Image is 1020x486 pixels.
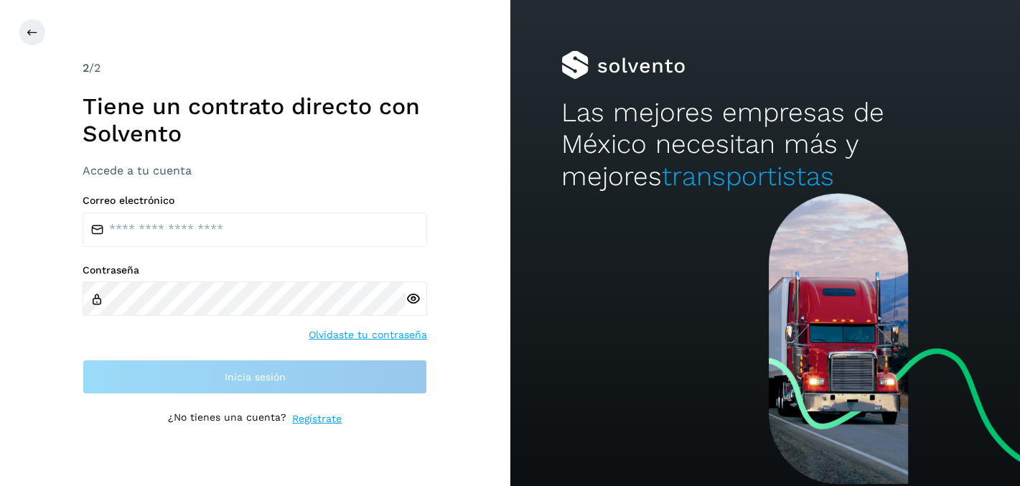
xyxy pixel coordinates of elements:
a: Olvidaste tu contraseña [309,327,427,342]
label: Correo electrónico [83,195,427,207]
h3: Accede a tu cuenta [83,164,427,177]
span: 2 [83,61,89,75]
label: Contraseña [83,264,427,276]
a: Regístrate [292,411,342,426]
span: transportistas [662,161,834,192]
span: Inicia sesión [225,372,286,382]
div: /2 [83,60,427,77]
p: ¿No tienes una cuenta? [168,411,286,426]
h2: Las mejores empresas de México necesitan más y mejores [561,97,969,192]
button: Inicia sesión [83,360,427,394]
h1: Tiene un contrato directo con Solvento [83,93,427,148]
